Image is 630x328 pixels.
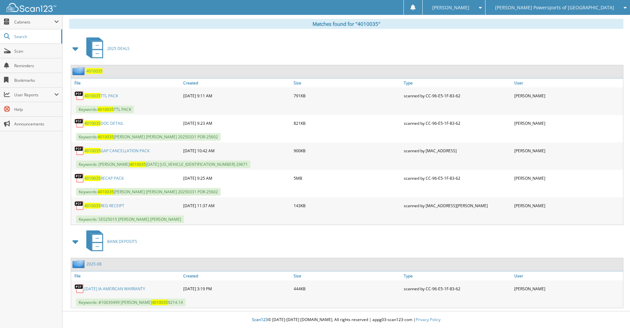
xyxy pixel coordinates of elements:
a: 4010035GAP CANCELLATION PACK [84,148,149,154]
a: Created [182,78,292,87]
span: Cabinets [14,19,54,25]
span: Reminders [14,63,59,69]
span: 4010035 [84,203,101,209]
div: scanned by CC-96-E5-1F-83-62 [402,117,513,130]
div: 143KB [292,199,402,212]
a: 4010035 [86,68,103,74]
span: BANK DEPOSITS [107,239,137,244]
img: PDF.png [74,118,84,128]
a: 4010035REG RECEIPT [84,203,124,209]
img: PDF.png [74,146,84,156]
span: Keywords: TTL PACK [76,106,134,113]
img: folder2.png [72,67,86,75]
iframe: Chat Widget [597,296,630,328]
div: [PERSON_NAME] [513,199,623,212]
div: [PERSON_NAME] [513,144,623,157]
span: Bookmarks [14,77,59,83]
span: [PERSON_NAME] Powersports of [GEOGRAPHIC_DATA] [495,6,614,10]
a: Size [292,271,402,280]
span: Scan123 [252,317,268,322]
span: Keywords: [PERSON_NAME] [PERSON_NAME] 20250331 POR-25602 [76,188,221,196]
div: scanned by CC-96-E5-1F-83-62 [402,89,513,102]
span: 4010035 [84,120,101,126]
div: Matches found for "4010035" [69,19,623,29]
a: Type [402,271,513,280]
span: 4010035 [84,93,101,99]
span: Keywords: SE025015 [PERSON_NAME] [PERSON_NAME] [76,215,184,223]
span: 4010035 [98,134,114,140]
span: Help [14,107,59,112]
span: 4010035 [152,300,168,305]
div: scanned by [MAC_ADDRESS] [402,144,513,157]
a: User [513,78,623,87]
span: 4010035 [84,148,101,154]
span: Scan [14,48,59,54]
a: Created [182,271,292,280]
a: 2025 DEALS [82,35,130,62]
span: Keywords: [PERSON_NAME] [PERSON_NAME] 20250331 POR-25602 [76,133,221,141]
div: [DATE] 9:11 AM [182,89,292,102]
span: 4010035 [130,162,146,167]
span: 2025 DEALS [107,46,130,51]
span: 4010035 [84,175,101,181]
a: 2025-08 [86,261,102,267]
div: 444KB [292,282,402,295]
a: Type [402,78,513,87]
img: folder2.png [72,260,86,268]
span: Announcements [14,121,59,127]
a: [DATE] IA AMERICAN WARRANTY [84,286,145,292]
div: [PERSON_NAME] [513,89,623,102]
a: BANK DEPOSITS [82,228,137,255]
div: [DATE] 3:19 PM [182,282,292,295]
img: PDF.png [74,201,84,211]
div: scanned by [MAC_ADDRESS][PERSON_NAME] [402,199,513,212]
a: Size [292,78,402,87]
a: 4010035RECAP PACK [84,175,124,181]
div: 791KB [292,89,402,102]
div: 5MB [292,171,402,185]
div: 900KB [292,144,402,157]
div: [PERSON_NAME] [513,282,623,295]
span: Keywords: [PERSON_NAME] [DATE] [US_VEHICLE_IDENTIFICATION_NUMBER] 29671 [76,161,250,168]
img: scan123-logo-white.svg [7,3,56,12]
div: [PERSON_NAME] [513,171,623,185]
div: [DATE] 9:25 AM [182,171,292,185]
img: PDF.png [74,91,84,101]
div: [DATE] 11:37 AM [182,199,292,212]
a: File [71,271,182,280]
img: PDF.png [74,284,84,294]
span: User Reports [14,92,54,98]
div: © [DATE]-[DATE] [DOMAIN_NAME]. All rights reserved | appg03-scan123-com | [63,312,630,328]
span: Keywords: #10039499 [PERSON_NAME] $214.14 [76,299,186,306]
span: 4010035 [98,107,114,112]
div: [DATE] 10:42 AM [182,144,292,157]
div: [DATE] 9:23 AM [182,117,292,130]
a: File [71,78,182,87]
a: Privacy Policy [416,317,441,322]
div: scanned by CC-96-E5-1F-83-62 [402,282,513,295]
img: PDF.png [74,173,84,183]
a: User [513,271,623,280]
a: 4010035TTL PACK [84,93,118,99]
span: 4010035 [98,189,114,195]
a: 4010035DOC DETAIL [84,120,123,126]
div: [PERSON_NAME] [513,117,623,130]
div: 821KB [292,117,402,130]
div: scanned by CC-96-E5-1F-83-62 [402,171,513,185]
span: Search [14,34,58,39]
span: [PERSON_NAME] [432,6,469,10]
